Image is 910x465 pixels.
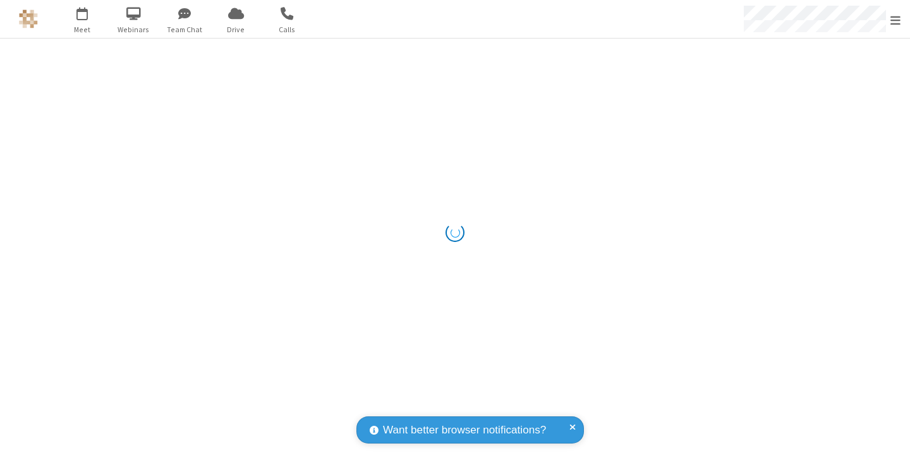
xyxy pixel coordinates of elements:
img: QA Selenium DO NOT DELETE OR CHANGE [19,9,38,28]
span: Meet [59,24,106,35]
span: Want better browser notifications? [383,422,546,438]
span: Team Chat [161,24,209,35]
span: Drive [212,24,260,35]
span: Webinars [110,24,157,35]
span: Calls [264,24,311,35]
iframe: Chat [878,432,901,456]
